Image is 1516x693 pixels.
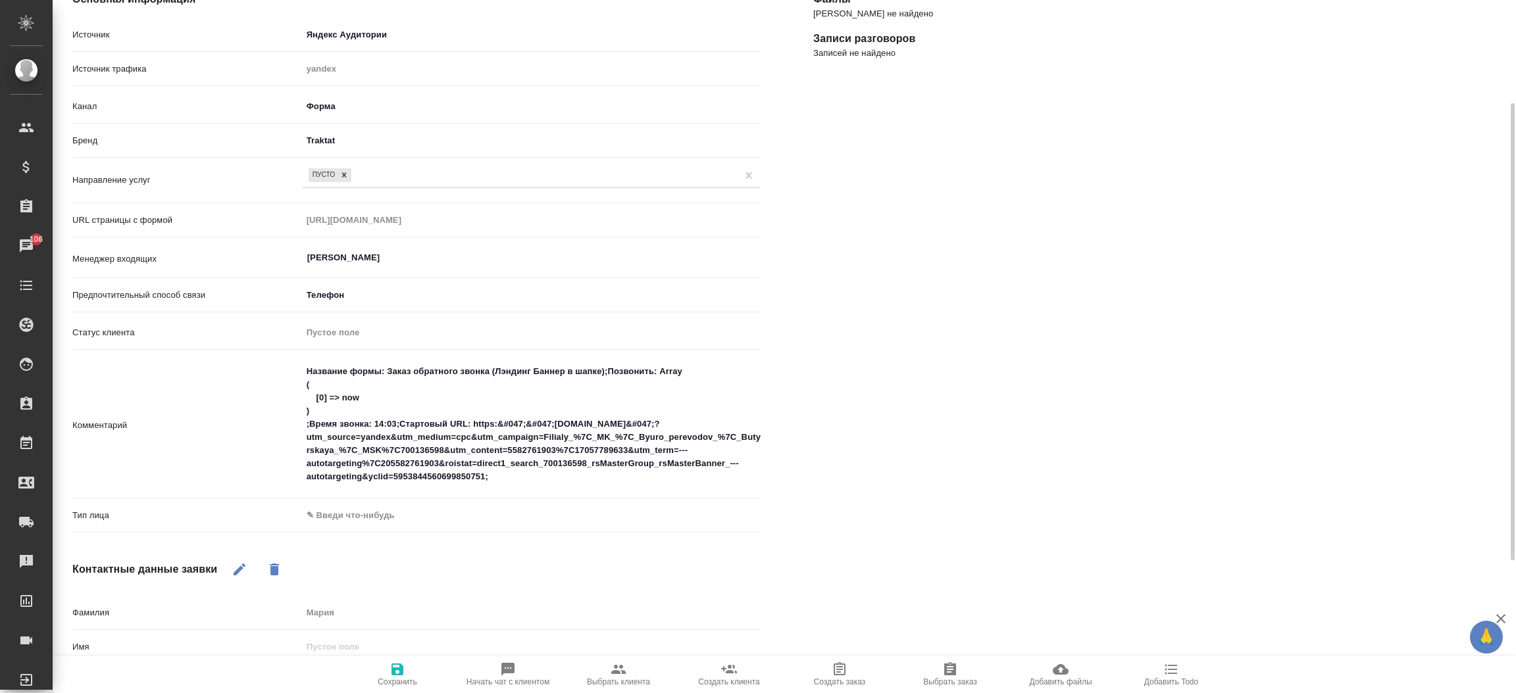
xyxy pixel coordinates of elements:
[22,233,51,246] span: 106
[813,31,1502,47] h4: Записи разговоров
[72,509,302,522] p: Тип лица
[923,677,976,686] span: Выбрать заказ
[378,677,417,686] span: Сохранить
[1116,656,1226,693] button: Добавить Todo
[302,322,761,344] div: Пустое поле
[302,210,761,229] input: Пустое поле
[814,677,866,686] span: Создать заказ
[467,677,549,686] span: Начать чат с клиентом
[302,24,761,46] div: Яндекс Аудитории
[72,100,302,113] p: Канал
[72,640,302,654] p: Имя
[1475,623,1498,651] span: 🙏
[813,7,1502,20] p: [PERSON_NAME] не найдено
[1144,677,1198,686] span: Добавить Todo
[72,62,302,76] p: Источник трафика
[3,229,49,262] a: 106
[453,656,563,693] button: Начать чат с клиентом
[342,656,453,693] button: Сохранить
[302,130,761,152] div: Traktat
[1029,677,1092,686] span: Добавить файлы
[72,562,217,577] h4: Контактные данные заявки
[698,677,759,686] span: Создать клиента
[1005,656,1116,693] button: Добавить файлы
[813,47,1502,60] p: Записей не найдено
[72,174,302,187] p: Направление услуг
[587,677,650,686] span: Выбрать клиента
[753,256,756,259] button: Open
[72,214,302,227] p: URL страницы с формой
[302,637,761,656] input: Пустое поле
[72,289,302,302] p: Предпочтительный способ связи
[302,95,761,118] div: Форма
[72,326,302,339] p: Статус клиента
[302,603,761,622] input: Пустое поле
[72,606,302,619] p: Фамилия
[72,28,302,41] p: Источник
[674,656,784,693] button: Создать клиента
[302,59,761,78] input: Пустое поле
[72,419,302,432] p: Комментарий
[307,326,745,339] div: Пустое поле
[259,554,290,585] button: Удалить
[309,168,338,182] div: ПУСТО
[224,554,255,585] button: Редактировать
[72,252,302,266] p: Менеджер входящих
[1470,621,1503,654] button: 🙏
[307,509,592,522] div: ✎ Введи что-нибудь
[72,134,302,147] p: Бренд
[302,284,761,306] div: Телефон
[302,504,608,527] div: ✎ Введи что-нибудь
[563,656,674,693] button: Выбрать клиента
[302,360,761,488] textarea: Название формы: Заказ обратного звонка (Лэндинг Баннер в шапке);Позвонить: Array ( [0] => now ) ;...
[784,656,895,693] button: Создать заказ
[895,656,1005,693] button: Выбрать заказ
